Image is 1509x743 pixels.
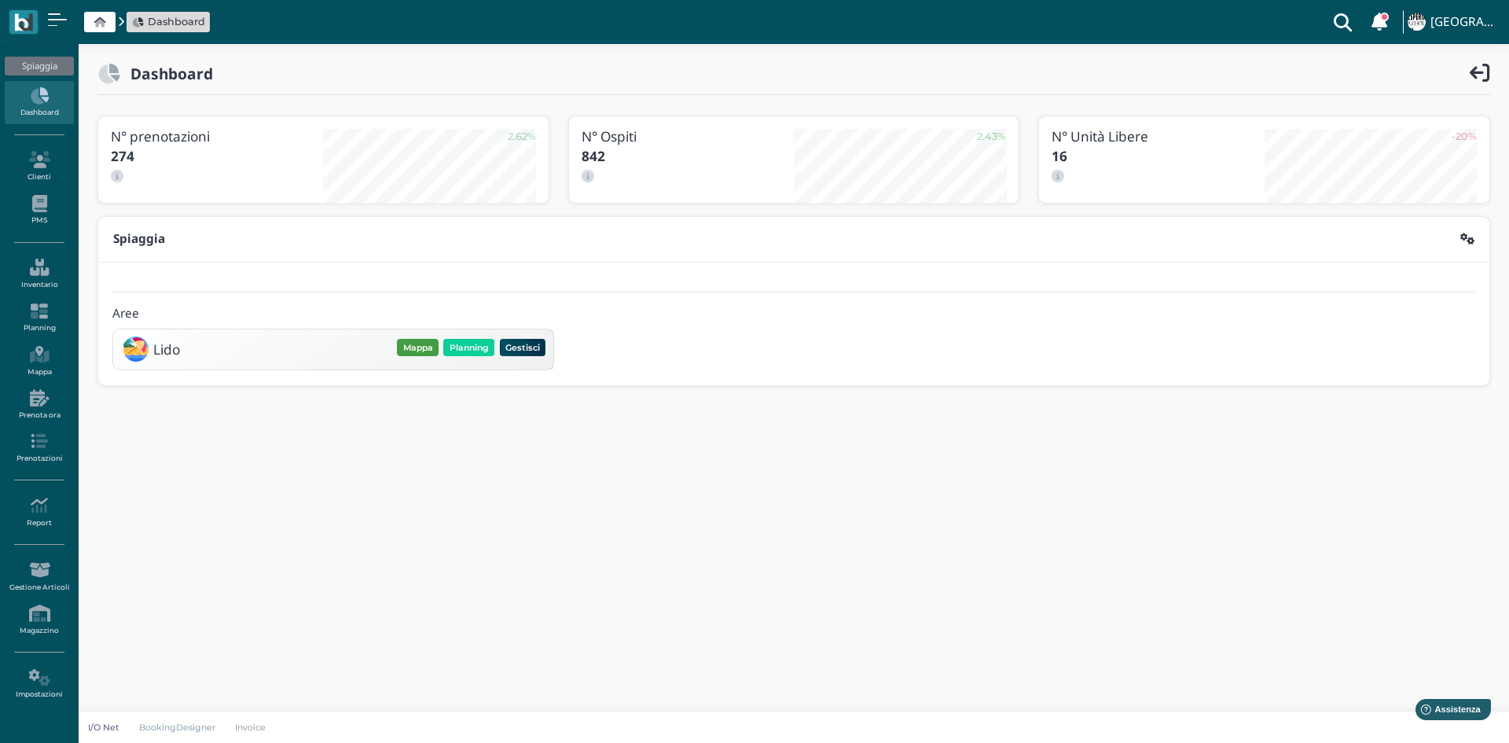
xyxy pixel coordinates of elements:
a: Prenotazioni [5,426,73,469]
img: logo [14,13,32,31]
button: Planning [443,339,494,356]
a: Dashboard [132,14,205,29]
b: Spiaggia [113,230,165,247]
h4: [GEOGRAPHIC_DATA] [1430,16,1500,29]
a: Planning [5,296,73,340]
iframe: Help widget launcher [1397,694,1496,730]
a: Inventario [5,252,73,296]
h2: Dashboard [120,65,213,82]
button: Mappa [397,339,439,356]
a: ... [GEOGRAPHIC_DATA] [1405,3,1500,41]
h3: N° Ospiti [582,129,794,144]
a: Mappa [5,340,73,383]
b: 274 [111,147,134,165]
span: Assistenza [46,13,104,24]
h4: Aree [112,307,139,321]
b: 842 [582,147,605,165]
a: Clienti [5,145,73,188]
h3: N° Unità Libere [1052,129,1264,144]
b: 16 [1052,147,1067,165]
h3: N° prenotazioni [111,129,323,144]
button: Gestisci [500,339,546,356]
h3: Lido [153,342,180,357]
img: ... [1408,13,1425,31]
a: PMS [5,189,73,232]
span: Dashboard [148,14,205,29]
a: Dashboard [5,81,73,124]
div: Spiaggia [5,57,73,75]
a: Prenota ora [5,383,73,426]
